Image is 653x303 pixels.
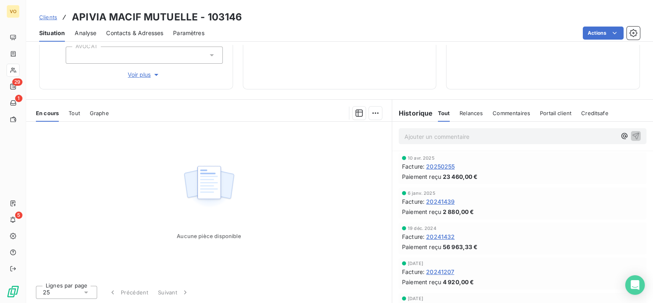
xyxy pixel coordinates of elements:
[66,70,223,79] button: Voir plus
[39,29,65,37] span: Situation
[426,267,454,276] span: 20241207
[43,288,50,296] span: 25
[402,243,441,251] span: Paiement reçu
[69,110,80,116] span: Tout
[39,14,57,20] span: Clients
[443,172,478,181] span: 23 460,00 €
[581,110,609,116] span: Creditsafe
[540,110,571,116] span: Portail client
[75,29,96,37] span: Analyse
[15,95,22,102] span: 1
[36,110,59,116] span: En cours
[402,207,441,216] span: Paiement reçu
[106,29,163,37] span: Contacts & Adresses
[438,110,450,116] span: Tout
[7,285,20,298] img: Logo LeanPay
[104,284,153,301] button: Précédent
[39,13,57,21] a: Clients
[408,261,423,266] span: [DATE]
[402,278,441,286] span: Paiement reçu
[443,278,474,286] span: 4 920,00 €
[443,207,474,216] span: 2 880,00 €
[153,284,194,301] button: Suivant
[402,197,424,206] span: Facture :
[128,71,160,79] span: Voir plus
[7,5,20,18] div: VO
[426,162,455,171] span: 20250255
[443,243,478,251] span: 56 963,33 €
[402,267,424,276] span: Facture :
[408,296,423,301] span: [DATE]
[408,226,436,231] span: 19 déc. 2024
[73,51,79,59] input: Ajouter une valeur
[460,110,483,116] span: Relances
[392,108,433,118] h6: Historique
[72,10,242,25] h3: APIVIA MACIF MUTUELLE - 103146
[15,212,22,219] span: 5
[408,156,435,160] span: 10 avr. 2025
[183,161,235,212] img: Empty state
[402,162,424,171] span: Facture :
[173,29,204,37] span: Paramètres
[625,275,645,295] div: Open Intercom Messenger
[402,172,441,181] span: Paiement reçu
[408,191,435,196] span: 6 janv. 2025
[402,232,424,241] span: Facture :
[426,232,455,241] span: 20241432
[583,27,624,40] button: Actions
[90,110,109,116] span: Graphe
[426,197,455,206] span: 20241439
[493,110,530,116] span: Commentaires
[177,233,241,239] span: Aucune pièce disponible
[12,78,22,86] span: 29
